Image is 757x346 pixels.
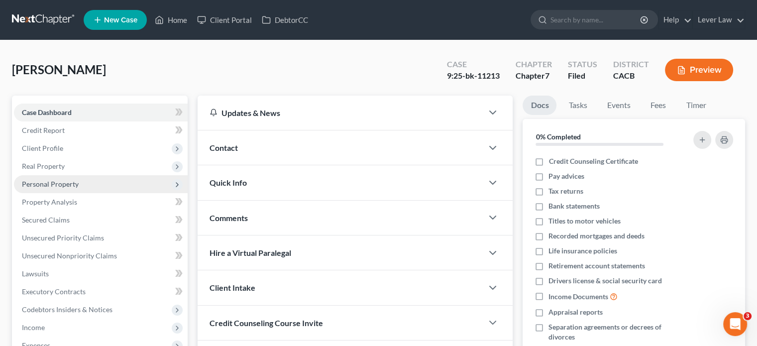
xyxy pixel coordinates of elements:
a: DebtorCC [257,11,313,29]
span: Pay advices [548,171,584,181]
span: Retirement account statements [548,261,645,271]
iframe: Intercom live chat [723,312,747,336]
span: Property Analysis [22,198,77,206]
input: Search by name... [550,10,642,29]
a: Home [150,11,192,29]
span: Drivers license & social security card [548,276,662,286]
span: Credit Counseling Course Invite [210,318,323,328]
span: Case Dashboard [22,108,72,116]
div: 9:25-bk-11213 [447,70,500,82]
a: Executory Contracts [14,283,188,301]
span: Hire a Virtual Paralegal [210,248,291,257]
a: Help [658,11,692,29]
a: Property Analysis [14,193,188,211]
div: Updates & News [210,108,471,118]
div: District [613,59,649,70]
span: Tax returns [548,186,583,196]
span: 7 [545,71,549,80]
a: Fees [642,96,674,115]
span: Real Property [22,162,65,170]
div: Chapter [516,70,552,82]
strong: 0% Completed [536,132,580,141]
span: Codebtors Insiders & Notices [22,305,112,314]
span: Quick Info [210,178,247,187]
span: [PERSON_NAME] [12,62,106,77]
span: Life insurance policies [548,246,617,256]
a: Unsecured Priority Claims [14,229,188,247]
a: Tasks [560,96,595,115]
a: Case Dashboard [14,104,188,121]
span: 3 [744,312,752,320]
span: New Case [104,16,137,24]
span: Recorded mortgages and deeds [548,231,645,241]
span: Appraisal reports [548,307,603,317]
button: Preview [665,59,733,81]
span: Client Intake [210,283,255,292]
span: Income [22,323,45,332]
div: Filed [568,70,597,82]
div: CACB [613,70,649,82]
a: Lever Law [693,11,745,29]
span: Credit Counseling Certificate [548,156,638,166]
a: Unsecured Nonpriority Claims [14,247,188,265]
div: Chapter [516,59,552,70]
div: Status [568,59,597,70]
span: Contact [210,143,238,152]
span: Comments [210,213,248,223]
span: Bank statements [548,201,600,211]
a: Docs [523,96,556,115]
span: Credit Report [22,126,65,134]
span: Unsecured Priority Claims [22,233,104,242]
a: Secured Claims [14,211,188,229]
a: Events [599,96,638,115]
span: Client Profile [22,144,63,152]
a: Timer [678,96,714,115]
a: Credit Report [14,121,188,139]
span: Personal Property [22,180,79,188]
a: Lawsuits [14,265,188,283]
div: Case [447,59,500,70]
span: Lawsuits [22,269,49,278]
span: Unsecured Nonpriority Claims [22,251,117,260]
span: Titles to motor vehicles [548,216,621,226]
span: Income Documents [548,292,608,302]
span: Separation agreements or decrees of divorces [548,322,681,342]
span: Secured Claims [22,216,70,224]
a: Client Portal [192,11,257,29]
span: Executory Contracts [22,287,86,296]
